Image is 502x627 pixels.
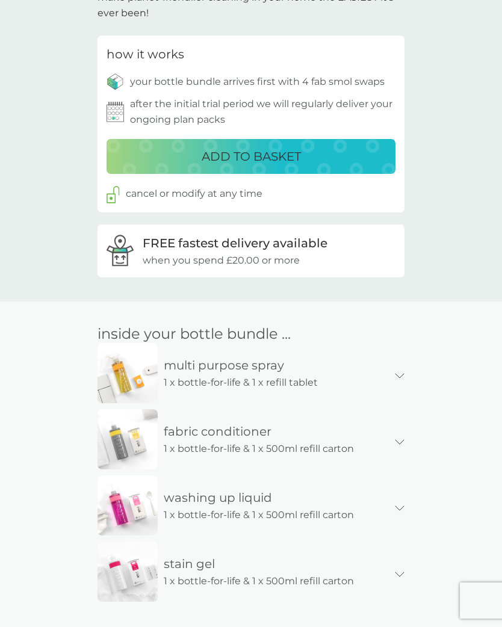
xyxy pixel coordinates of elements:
p: 1 x bottle-for-life & 1 x 500ml refill carton [158,573,360,589]
img: bundle-stain-gel-mobile_cb379457-e35c-4a94-a0d7-401a8ef07670.jpg [98,542,158,602]
p: multi purpose spray [158,356,290,375]
p: when you spend £20.00 or more [143,253,300,268]
button: ADD TO BASKET [107,139,395,174]
p: stain gel [158,554,221,573]
p: 1 x bottle-for-life & 1 x refill tablet [158,375,324,391]
h2: inside your bottle bundle ... [98,326,404,343]
p: fabric conditioner [158,422,277,441]
p: FREE fastest delivery available [143,233,327,253]
img: bundle-fabric-conditioner-mobile_fc237f50-b98d-405c-99a0-642b40e73b0f.jpg [98,409,158,469]
p: your bottle bundle arrives first with 4 fab smol swaps [130,74,385,90]
p: after the initial trial period we will regularly deliver your ongoing plan packs [130,96,395,127]
p: ADD TO BASKET [202,147,301,166]
p: 1 x bottle-for-life & 1 x 500ml refill carton [158,507,360,523]
p: cancel or modify at any time [126,186,262,202]
img: bundle-spray-multi-purpose-mobile_79e05164-17e5-405f-a653-934e1b3800c8.jpg [98,343,158,403]
p: 1 x bottle-for-life & 1 x 500ml refill carton [158,441,360,457]
p: washing up liquid [158,488,278,507]
img: bundle-washing-up-liquid-mobile_5331d502-44bd-4619-84ef-b581b2792e86.jpg [98,475,158,536]
h3: how it works [107,45,184,64]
